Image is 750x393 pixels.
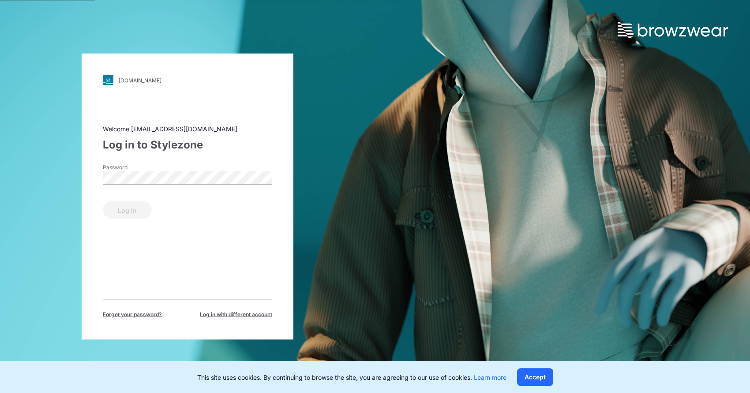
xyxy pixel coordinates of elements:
[517,368,553,386] button: Accept
[103,311,162,319] span: Forget your password?
[103,75,113,85] img: svg+xml;base64,PHN2ZyB3aWR0aD0iMjgiIGhlaWdodD0iMjgiIHZpZXdCb3g9IjAgMCAyOCAyOCIgZmlsbD0ibm9uZSIgeG...
[474,374,506,381] a: Learn more
[618,22,728,38] img: browzwear-logo.73288ffb.svg
[103,163,165,171] label: Password
[119,77,161,83] div: [DOMAIN_NAME]
[200,311,272,319] span: Log in with different account
[103,137,272,153] div: Log in to Stylezone
[103,124,272,133] div: Welcome [EMAIL_ADDRESS][DOMAIN_NAME]
[103,75,272,85] a: [DOMAIN_NAME]
[197,373,506,382] p: This site uses cookies. By continuing to browse the site, you are agreeing to our use of cookies.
